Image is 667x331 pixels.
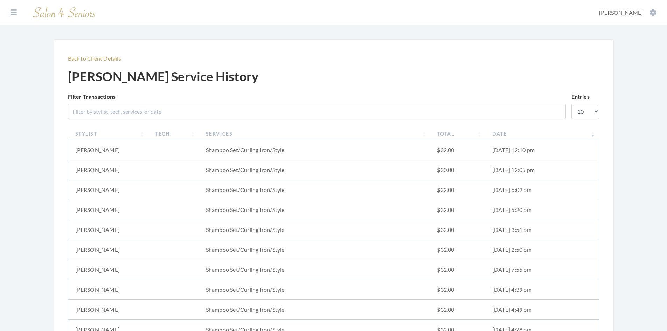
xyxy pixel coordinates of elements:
td: $30.00 [430,160,485,180]
td: [DATE] 4:49 pm [485,300,599,320]
th: Stylist: activate to sort column ascending [68,127,148,140]
td: [PERSON_NAME] [68,280,148,300]
td: Shampoo Set/Curling Iron/Style [199,300,430,320]
td: [PERSON_NAME] [68,220,148,240]
td: [PERSON_NAME] [68,300,148,320]
td: Shampoo Set/Curling Iron/Style [199,160,430,180]
td: [PERSON_NAME] [68,260,148,280]
td: Shampoo Set/Curling Iron/Style [199,140,430,160]
td: $32.00 [430,200,485,220]
a: Back to Client Details [68,55,121,62]
td: [DATE] 7:55 pm [485,260,599,280]
td: $32.00 [430,180,485,200]
td: [PERSON_NAME] [68,140,148,160]
td: Shampoo Set/Curling Iron/Style [199,240,430,260]
span: [PERSON_NAME] [599,9,643,16]
label: Filter Transactions [68,92,116,101]
td: $32.00 [430,280,485,300]
td: $32.00 [430,240,485,260]
td: [PERSON_NAME] [68,200,148,220]
td: $32.00 [430,220,485,240]
th: Services: activate to sort column ascending [199,127,430,140]
td: [DATE] 12:05 pm [485,160,599,180]
td: [DATE] 3:51 pm [485,220,599,240]
td: Shampoo Set/Curling Iron/Style [199,280,430,300]
td: [DATE] 2:50 pm [485,240,599,260]
td: Shampoo Set/Curling Iron/Style [199,260,430,280]
td: [DATE] 6:02 pm [485,180,599,200]
td: [PERSON_NAME] [68,160,148,180]
td: [DATE] 4:39 pm [485,280,599,300]
td: [PERSON_NAME] [68,180,148,200]
th: Date: activate to sort column ascending [485,127,599,140]
td: Shampoo Set/Curling Iron/Style [199,220,430,240]
img: Salon 4 Seniors [29,4,99,21]
button: [PERSON_NAME] [597,9,659,16]
input: Filter by stylist, tech, services, or date [68,104,566,119]
td: [DATE] 5:20 pm [485,200,599,220]
td: $32.00 [430,140,485,160]
th: Tech: activate to sort column ascending [148,127,199,140]
h1: [PERSON_NAME] Service History [68,69,259,84]
th: Total: activate to sort column ascending [430,127,485,140]
td: [PERSON_NAME] [68,240,148,260]
td: [DATE] 12:10 pm [485,140,599,160]
label: Entries [571,92,590,101]
td: $32.00 [430,260,485,280]
td: Shampoo Set/Curling Iron/Style [199,200,430,220]
td: $32.00 [430,300,485,320]
td: Shampoo Set/Curling Iron/Style [199,180,430,200]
